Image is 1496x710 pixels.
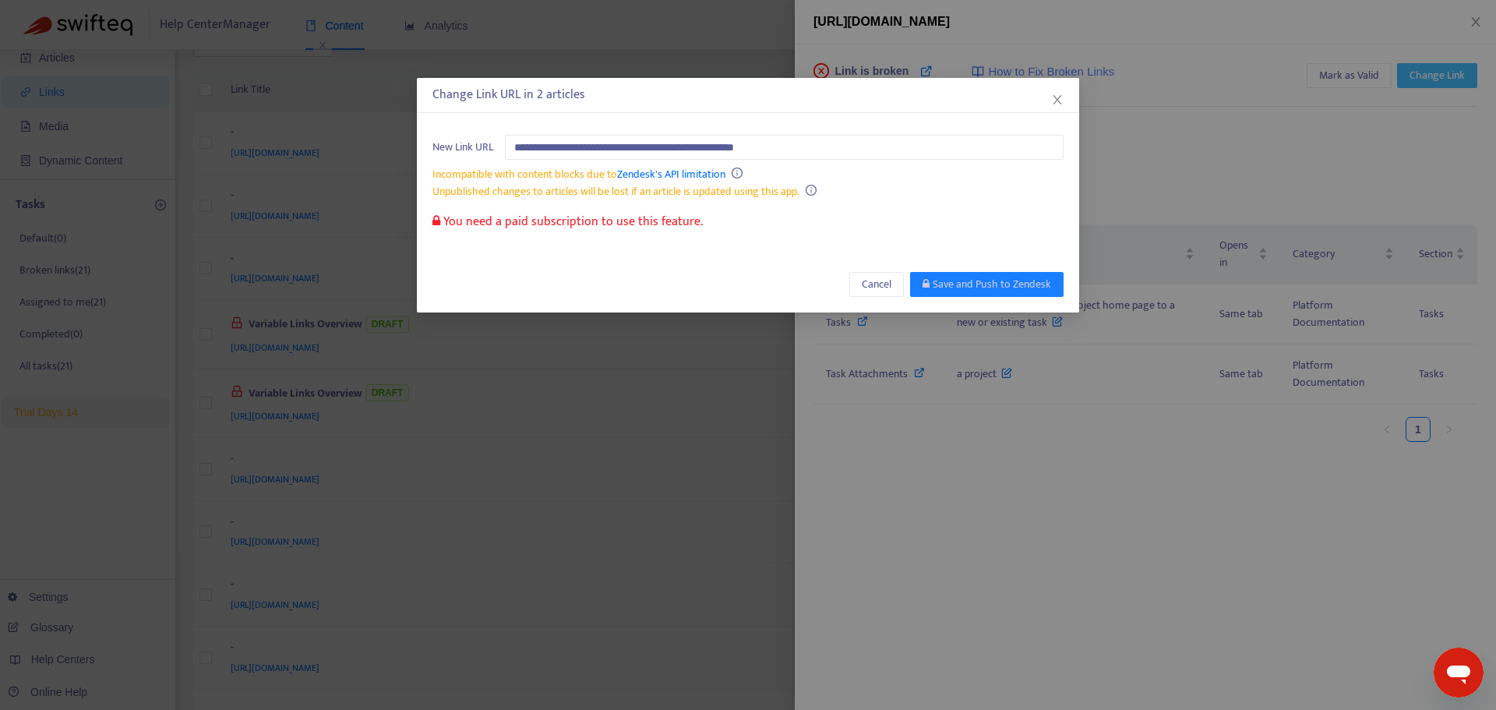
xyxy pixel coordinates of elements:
span: info-circle [806,185,817,196]
span: Unpublished changes to articles will be lost if an article is updated using this app. [432,182,799,200]
span: You need a paid subscription to use this feature. [432,211,703,232]
span: info-circle [732,168,743,178]
span: New Link URL [432,139,493,156]
button: Close [1049,91,1066,108]
div: Change Link URL in 2 articles [432,86,1064,104]
iframe: To enrich screen reader interactions, please activate Accessibility in Grammarly extension settings [1434,648,1484,698]
span: close [1051,94,1064,106]
a: Zendesk's API limitation [617,165,725,183]
span: Cancel [862,276,891,293]
button: Save and Push to Zendesk [910,272,1064,297]
span: Incompatible with content blocks due to [432,165,725,183]
button: Cancel [849,272,904,297]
